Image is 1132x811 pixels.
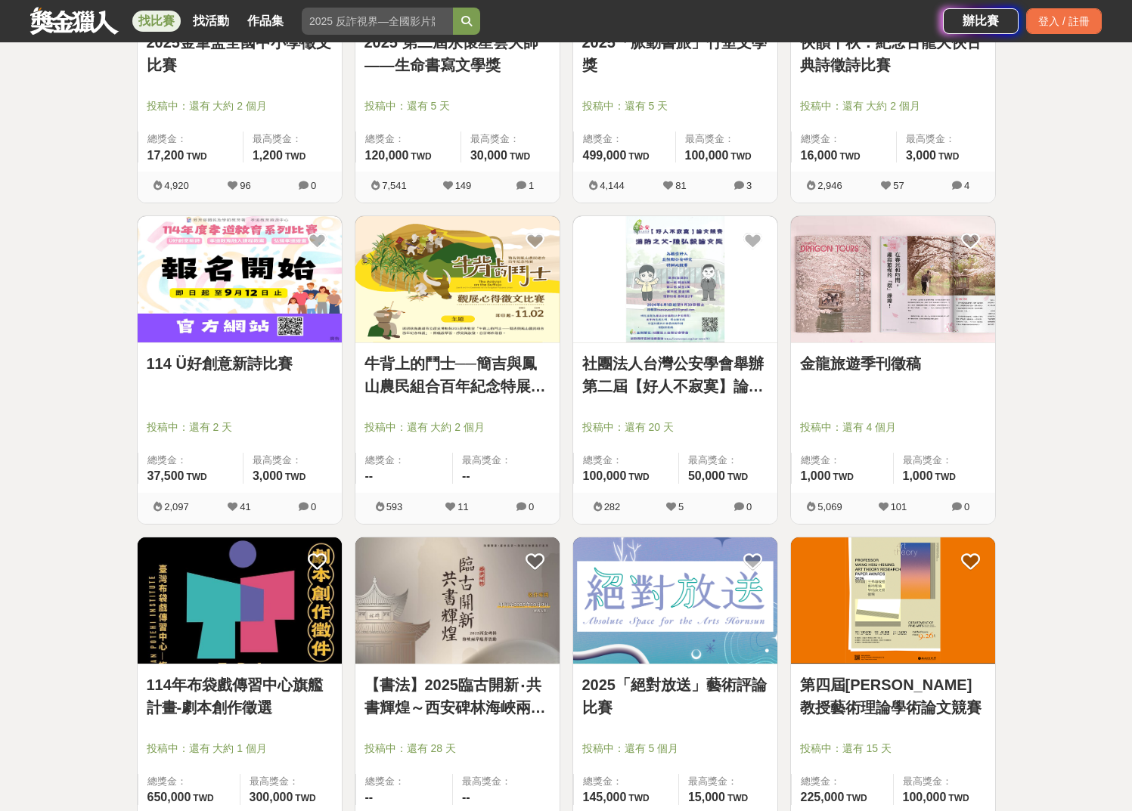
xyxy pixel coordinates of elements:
span: 投稿中：還有 大約 2 個月 [800,98,986,114]
a: 114 Ü好創意新詩比賽 [147,352,333,375]
a: 辦比賽 [943,8,1019,34]
span: 最高獎金： [688,774,768,789]
span: 1,000 [801,469,831,482]
span: 1,200 [253,149,283,162]
span: 120,000 [365,149,409,162]
span: 145,000 [583,791,627,803]
span: 3,000 [253,469,283,482]
span: 593 [386,501,403,512]
span: 投稿中：還有 28 天 [364,741,550,757]
span: 30,000 [470,149,507,162]
span: 投稿中：還有 4 個月 [800,419,986,435]
a: 找活動 [187,11,235,32]
span: 總獎金： [365,453,444,468]
span: 5,069 [817,501,842,512]
span: -- [365,791,374,803]
span: 100,000 [903,791,947,803]
span: TWD [846,793,867,803]
span: 7,541 [382,180,407,191]
span: TWD [628,793,649,803]
span: 投稿中：還有 大約 1 個月 [147,741,333,757]
span: 最高獎金： [253,132,333,147]
span: 225,000 [801,791,845,803]
img: Cover Image [355,537,560,664]
a: 俠韻千秋：紀念古龍大俠古典詩徵詩比賽 [800,31,986,76]
a: 【書法】2025臨古開新‧共書輝煌～西安碑林海峽兩岸臨書徵件活動 [364,673,550,719]
span: 50,000 [688,469,725,482]
a: 牛背上的鬥士──簡吉與鳳山農民組合百年紀念特展觀展心得 徵文比賽 [364,352,550,398]
span: 投稿中：還有 5 天 [582,98,768,114]
input: 2025 反詐視界—全國影片競賽 [302,8,453,35]
img: Cover Image [573,537,777,664]
span: TWD [628,151,649,162]
span: 總獎金： [147,774,231,789]
div: 登入 / 註冊 [1026,8,1102,34]
span: 81 [675,180,686,191]
a: Cover Image [355,537,560,664]
span: 0 [311,501,316,512]
span: 總獎金： [801,132,887,147]
span: 2,097 [164,501,189,512]
span: 4,920 [164,180,189,191]
span: 499,000 [583,149,627,162]
img: Cover Image [138,216,342,342]
span: 總獎金： [801,453,884,468]
span: TWD [730,151,751,162]
span: 3 [746,180,752,191]
span: 57 [893,180,904,191]
span: 最高獎金： [903,453,986,468]
span: 總獎金： [147,453,234,468]
span: 0 [311,180,316,191]
img: Cover Image [573,216,777,342]
span: TWD [510,151,530,162]
span: -- [462,791,470,803]
span: TWD [948,793,969,803]
span: 投稿中：還有 15 天 [800,741,986,757]
span: 4 [964,180,969,191]
span: 149 [455,180,472,191]
span: TWD [839,151,860,162]
span: 最高獎金： [906,132,986,147]
span: 最高獎金： [688,453,768,468]
a: 2025 第二屆永懷星雲大師——生命書寫文學獎 [364,31,550,76]
span: TWD [727,472,748,482]
a: Cover Image [138,537,342,664]
span: TWD [285,151,305,162]
span: 37,500 [147,469,185,482]
span: 15,000 [688,791,725,803]
span: 總獎金： [583,132,666,147]
img: Cover Image [791,537,995,664]
span: 最高獎金： [462,774,550,789]
span: 最高獎金： [685,132,768,147]
span: 投稿中：還有 5 個月 [582,741,768,757]
span: 最高獎金： [250,774,333,789]
span: 650,000 [147,791,191,803]
span: TWD [193,793,213,803]
a: 2025「脈動書旅」竹塹文學獎 [582,31,768,76]
span: 5 [678,501,684,512]
span: 投稿中：還有 5 天 [364,98,550,114]
span: TWD [411,151,431,162]
span: TWD [186,472,206,482]
span: TWD [295,793,315,803]
span: 最高獎金： [470,132,550,147]
span: TWD [938,151,959,162]
span: 投稿中：還有 大約 2 個月 [147,98,333,114]
span: TWD [833,472,854,482]
span: TWD [628,472,649,482]
span: TWD [285,472,305,482]
span: 投稿中：還有 20 天 [582,419,768,435]
img: Cover Image [355,216,560,342]
a: Cover Image [791,537,995,664]
span: 96 [240,180,250,191]
span: TWD [727,793,748,803]
span: 300,000 [250,791,293,803]
span: 1 [529,180,534,191]
span: TWD [935,472,956,482]
span: 投稿中：還有 2 天 [147,419,333,435]
span: 100,000 [583,469,627,482]
span: 101 [891,501,907,512]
